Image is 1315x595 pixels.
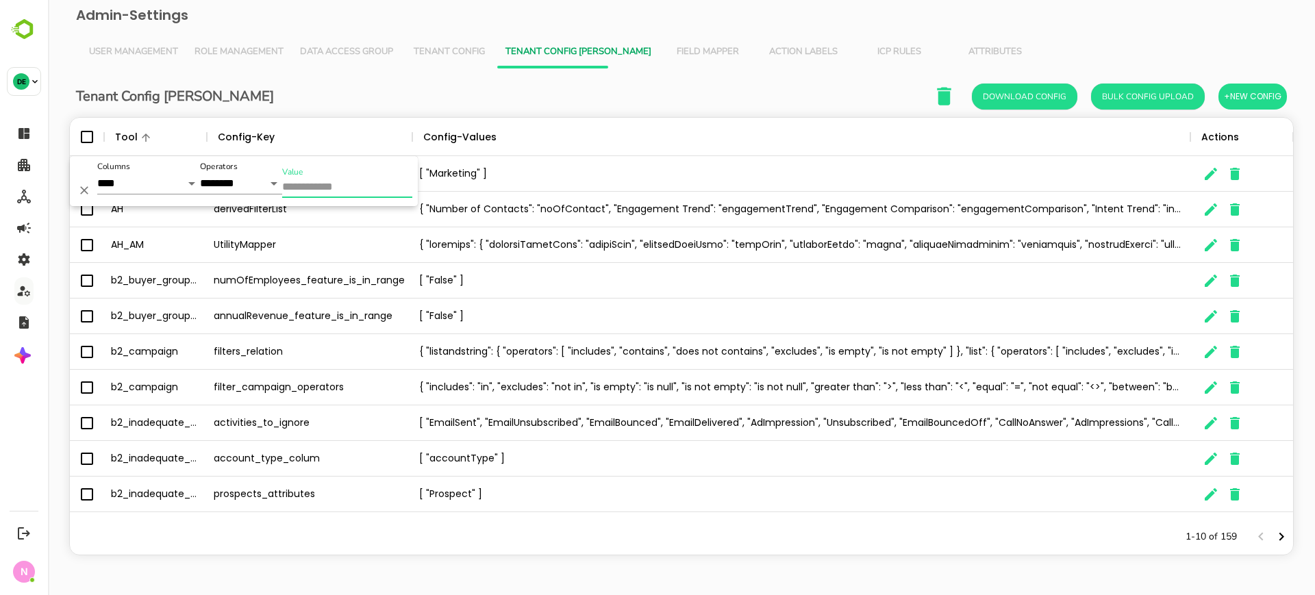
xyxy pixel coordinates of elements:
[28,86,226,107] h6: Tenant Config [PERSON_NAME]
[152,163,190,171] label: Operators
[1043,84,1157,110] button: Bulk Config Upload
[159,299,364,334] div: annualRevenue_feature_is_in_range
[375,118,449,156] div: Config-Values
[364,334,1142,370] div: { "listandstring": { "operators": [ "includes", "contains", "does not contains", "excludes", "is ...
[458,47,603,58] span: Tenant Config [PERSON_NAME]
[56,192,159,227] div: AH
[56,441,159,477] div: b2_inadequate_persona
[364,441,1142,477] div: [ "accountType" ]
[159,334,364,370] div: filters_relation
[924,84,1029,110] button: Download Config
[13,73,29,90] div: DE
[159,441,364,477] div: account_type_colum
[7,16,42,42] img: BambooboxLogoMark.f1c84d78b4c51b1a7b5f700c9845e183.svg
[364,263,1142,299] div: [ "False" ]
[1153,118,1191,156] div: Actions
[56,477,159,512] div: b2_inadequate_persona
[362,47,441,58] span: Tenant Config
[364,370,1142,405] div: { "includes": "in", "excludes": "not in", "is empty": "is null", "is not empty": "is not null", "...
[56,405,159,441] div: b2_inadequate_persona
[41,47,130,58] span: User Management
[159,370,364,405] div: filter_campaign_operators
[56,299,159,334] div: b2_buyer_group_size_prediction
[14,524,33,542] button: Logout
[159,263,364,299] div: numOfEmployees_feature_is_in_range
[620,47,699,58] span: Field Mapper
[159,405,364,441] div: activities_to_ignore
[159,477,364,512] div: prospects_attributes
[27,181,45,199] button: Delete
[812,47,891,58] span: ICP Rules
[147,47,236,58] span: Role Management
[234,168,255,177] label: Value
[1176,88,1233,105] span: +New Config
[90,129,106,146] button: Sort
[449,129,465,146] button: Sort
[21,117,1246,555] div: The User Data
[907,47,987,58] span: Attributes
[56,227,159,263] div: AH_AM
[364,227,1142,263] div: { "loremips": { "dolorsiTametCons": "adipiScin", "elitsedDoeiUsmo": "tempOrin", "utlaborEetdo": "...
[1223,527,1244,547] button: Next page
[159,227,364,263] div: UtilityMapper
[33,36,1234,68] div: Vertical tabs example
[170,118,227,156] div: Config-Key
[159,192,364,227] div: derivedFilterList
[1170,84,1239,110] button: +New Config
[364,405,1142,441] div: [ "EmailSent", "EmailUnsubscribed", "EmailBounced", "EmailDelivered", "AdImpression", "Unsubscrib...
[1138,530,1189,544] p: 1-10 of 159
[364,477,1142,512] div: [ "Prospect" ]
[227,129,243,146] button: Sort
[56,370,159,405] div: b2_campaign
[13,561,35,583] div: N
[364,192,1142,227] div: { "Number of Contacts": "noOfContact", "Engagement Trend": "engagementTrend", "Engagement Compari...
[716,47,795,58] span: Action Labels
[56,334,159,370] div: b2_campaign
[56,263,159,299] div: b2_buyer_group_size_prediction
[252,47,345,58] span: Data Access Group
[67,118,90,156] div: Tool
[364,156,1142,192] div: [ "Marketing" ]
[364,299,1142,334] div: [ "False" ]
[49,163,82,171] label: Columns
